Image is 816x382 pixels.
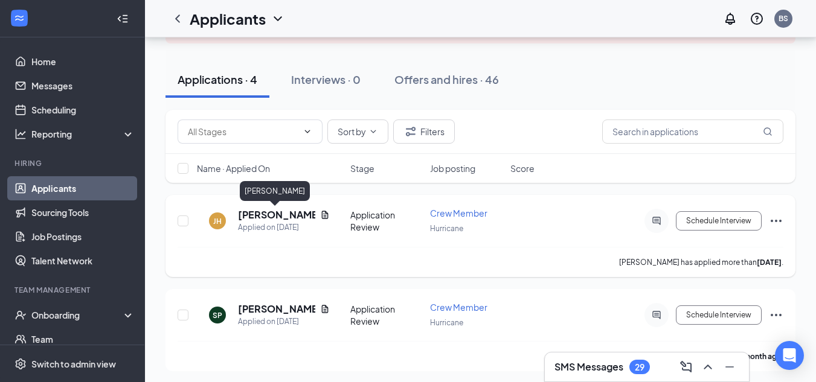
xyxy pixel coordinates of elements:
[720,357,739,377] button: Minimize
[240,181,310,201] div: [PERSON_NAME]
[213,216,222,226] div: JH
[738,352,782,361] b: a month ago
[649,216,664,226] svg: ActiveChat
[619,257,783,267] p: [PERSON_NAME] has applied more than .
[775,341,804,370] div: Open Intercom Messenger
[649,310,664,320] svg: ActiveChat
[31,309,124,321] div: Onboarding
[188,125,298,138] input: All Stages
[170,11,185,26] svg: ChevronLeft
[676,305,762,325] button: Schedule Interview
[430,208,487,218] span: Crew Member
[31,358,116,370] div: Switch to admin view
[14,158,132,168] div: Hiring
[31,98,135,122] a: Scheduling
[723,11,737,26] svg: Notifications
[635,362,644,372] div: 29
[602,119,783,144] input: Search in applications
[430,162,475,174] span: Job posting
[31,176,135,200] a: Applicants
[320,304,330,314] svg: Document
[238,208,315,221] h5: [PERSON_NAME]
[430,224,463,233] span: Hurricane
[510,162,535,174] span: Score
[394,72,499,87] div: Offers and hires · 46
[679,360,693,374] svg: ComposeMessage
[13,12,25,24] svg: WorkstreamLogo
[430,318,463,327] span: Hurricane
[320,210,330,220] svg: Document
[31,200,135,224] a: Sourcing Tools
[238,316,330,328] div: Applied on [DATE]
[403,124,418,139] svg: Filter
[676,211,762,231] button: Schedule Interview
[757,258,782,267] b: [DATE]
[238,221,330,234] div: Applied on [DATE]
[368,127,378,136] svg: ChevronDown
[197,162,270,174] span: Name · Applied On
[698,357,718,377] button: ChevronUp
[338,127,366,136] span: Sort by
[676,357,696,377] button: ComposeMessage
[701,360,715,374] svg: ChevronUp
[430,302,487,313] span: Crew Member
[271,11,285,26] svg: ChevronDown
[117,13,129,25] svg: Collapse
[31,49,135,74] a: Home
[600,351,783,361] p: [PERSON_NAME] has applied more than .
[213,310,222,320] div: SP
[393,119,455,144] button: Filter Filters
[31,224,135,249] a: Job Postings
[350,162,374,174] span: Stage
[14,358,27,370] svg: Settings
[350,303,423,327] div: Application Review
[327,119,388,144] button: Sort byChevronDown
[303,127,312,136] svg: ChevronDown
[31,249,135,273] a: Talent Network
[554,360,623,374] h3: SMS Messages
[31,74,135,98] a: Messages
[190,8,266,29] h1: Applicants
[763,127,773,136] svg: MagnifyingGlass
[291,72,361,87] div: Interviews · 0
[722,360,737,374] svg: Minimize
[769,214,783,228] svg: Ellipses
[31,327,135,351] a: Team
[14,128,27,140] svg: Analysis
[769,308,783,322] svg: Ellipses
[238,302,315,316] h5: [PERSON_NAME]
[350,209,423,233] div: Application Review
[31,128,135,140] div: Reporting
[779,13,788,24] div: BS
[178,72,257,87] div: Applications · 4
[14,285,132,295] div: Team Management
[14,309,27,321] svg: UserCheck
[750,11,764,26] svg: QuestionInfo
